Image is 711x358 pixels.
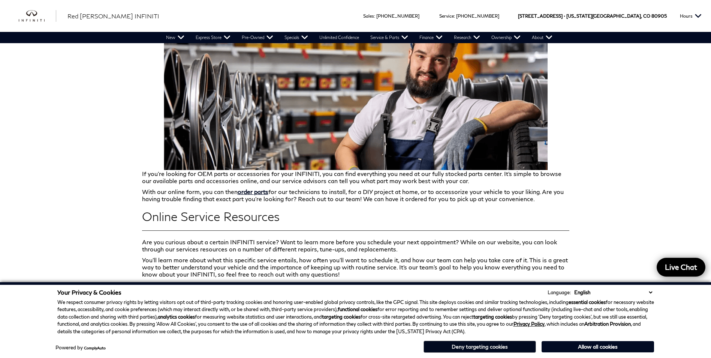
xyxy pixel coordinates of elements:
[365,32,414,43] a: Service & Parts
[569,299,606,305] strong: essential cookies
[657,258,705,277] a: Live Chat
[526,32,558,43] a: About
[55,345,106,350] div: Powered by
[661,262,701,272] span: Live Chat
[454,13,455,19] span: :
[238,188,268,195] a: order parts
[338,306,377,312] strong: functional cookies
[160,32,190,43] a: New
[142,210,569,223] h2: Online Service Resources
[142,27,569,184] p: If you’re looking for OEM parts or accessories for your INFINITI, you can find everything you nee...
[322,314,361,320] strong: targeting cookies
[57,289,121,296] span: Your Privacy & Cookies
[456,13,499,19] a: [PHONE_NUMBER]
[584,321,631,327] strong: Arbitration Provision
[414,32,448,43] a: Finance
[67,12,159,20] span: Red [PERSON_NAME] INFINITI
[473,314,512,320] strong: targeting cookies
[486,32,526,43] a: Ownership
[84,346,106,350] a: ComplyAuto
[142,238,569,253] p: Are you curious about a certain INFINITI service? Want to learn more before you schedule your nex...
[374,13,375,19] span: :
[513,321,545,327] a: Privacy Policy
[142,256,569,278] p: You’ll learn more about what this specific service entails, how often you’ll want to schedule it,...
[439,13,454,19] span: Service
[572,289,654,296] select: Language Select
[19,10,56,22] img: INFINITI
[164,27,548,170] img: Service Center
[518,13,667,19] a: [STREET_ADDRESS] • [US_STATE][GEOGRAPHIC_DATA], CO 80905
[542,341,654,352] button: Allow all cookies
[448,32,486,43] a: Research
[314,32,365,43] a: Unlimited Confidence
[158,314,195,320] strong: analytics cookies
[279,32,314,43] a: Specials
[376,13,419,19] a: [PHONE_NUMBER]
[19,10,56,22] a: infiniti
[236,32,279,43] a: Pre-Owned
[142,188,569,202] p: With our online form, you can then for our technicians to install, for a DIY project at home, or ...
[67,12,159,21] a: Red [PERSON_NAME] INFINITI
[548,290,571,295] div: Language:
[424,341,536,353] button: Deny targeting cookies
[160,32,558,43] nav: Main Navigation
[190,32,236,43] a: Express Store
[363,13,374,19] span: Sales
[57,299,654,335] p: We respect consumer privacy rights by letting visitors opt out of third-party tracking cookies an...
